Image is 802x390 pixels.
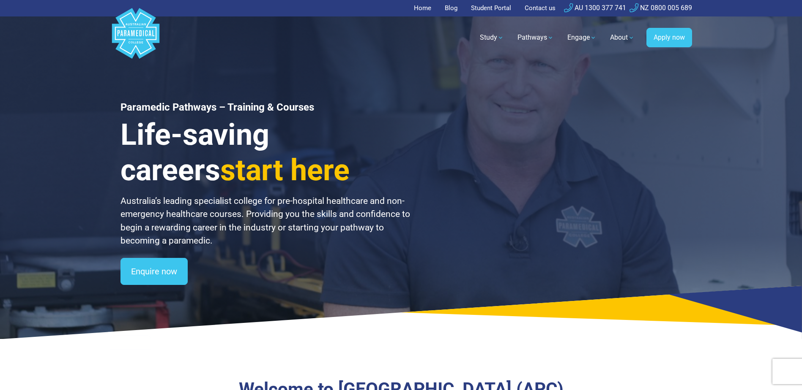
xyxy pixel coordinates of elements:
[630,4,692,12] a: NZ 0800 005 689
[475,26,509,49] a: Study
[512,26,559,49] a: Pathways
[120,195,411,248] p: Australia’s leading specialist college for pre-hospital healthcare and non-emergency healthcare c...
[605,26,640,49] a: About
[110,16,161,59] a: Australian Paramedical College
[564,4,626,12] a: AU 1300 377 741
[120,117,411,188] h3: Life-saving careers
[646,28,692,47] a: Apply now
[220,153,350,187] span: start here
[120,101,411,114] h1: Paramedic Pathways – Training & Courses
[562,26,602,49] a: Engage
[120,258,188,285] a: Enquire now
